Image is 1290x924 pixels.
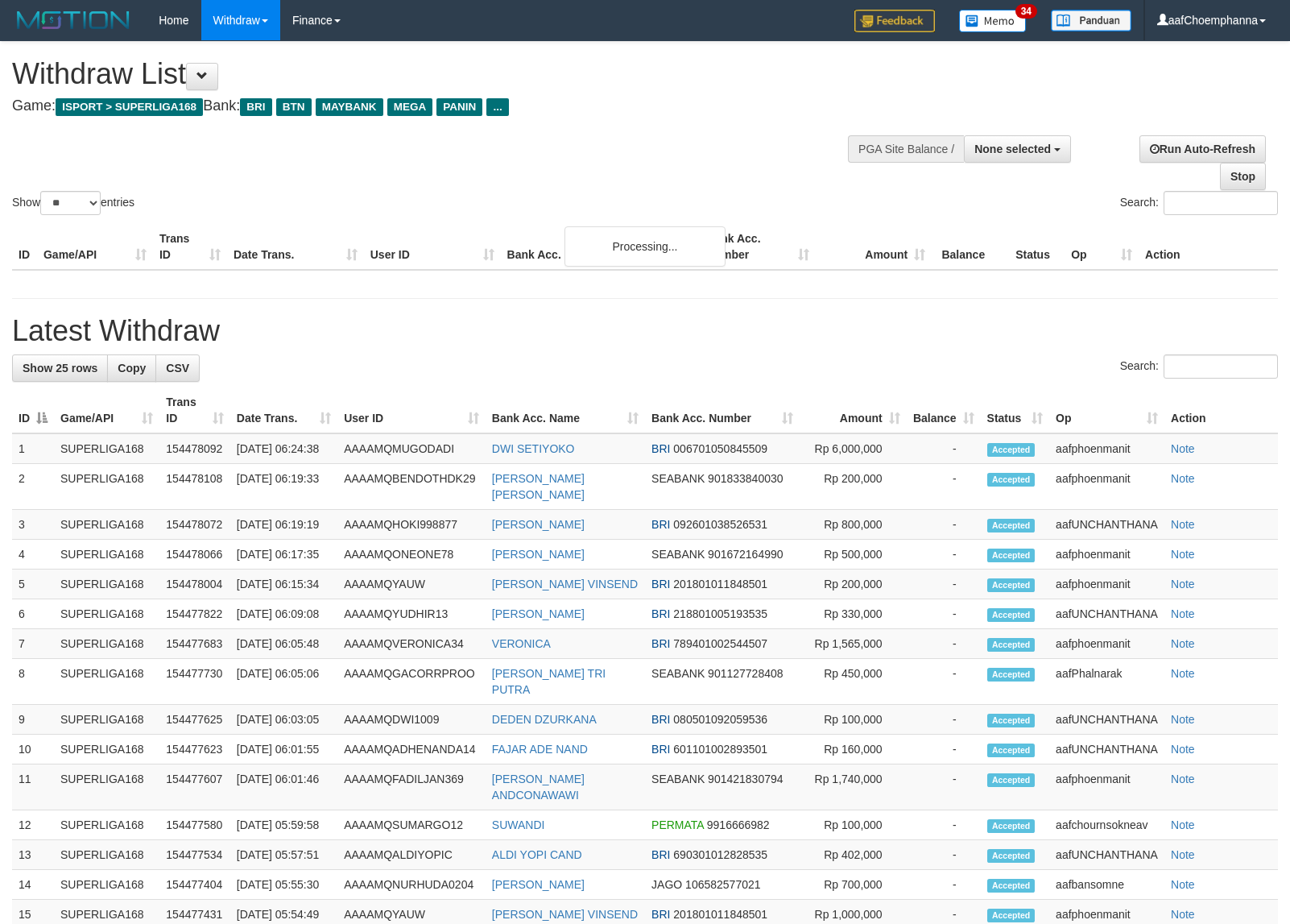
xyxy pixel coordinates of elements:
a: DWI SETIYOKO [492,442,575,455]
a: [PERSON_NAME] [492,548,585,561]
td: Rp 500,000 [800,540,907,570]
td: aafphoenmanit [1049,764,1164,810]
td: aafPhalnarak [1049,659,1164,705]
a: Note [1171,667,1195,680]
th: ID [12,224,37,270]
img: MOTION_logo.png [12,8,134,32]
a: Note [1171,518,1195,531]
td: 154477730 [159,659,230,705]
td: [DATE] 05:59:58 [230,810,337,840]
span: ... [486,98,508,116]
th: Action [1139,224,1278,270]
th: Bank Acc. Name: activate to sort column ascending [486,387,645,433]
td: AAAAMQNURHUDA0204 [337,870,486,900]
td: AAAAMQYUDHIR13 [337,599,486,629]
td: 154477404 [159,870,230,900]
span: Accepted [987,714,1036,727]
td: Rp 1,565,000 [800,629,907,659]
input: Search: [1164,354,1278,379]
td: SUPERLIGA168 [54,464,159,510]
span: Accepted [987,578,1036,592]
span: 34 [1015,4,1037,19]
th: Status [1009,224,1065,270]
td: [DATE] 06:09:08 [230,599,337,629]
a: ALDI YOPI CAND [492,848,582,861]
span: Accepted [987,519,1036,532]
span: PANIN [436,98,482,116]
td: 2 [12,464,54,510]
a: VERONICA [492,637,551,650]
a: [PERSON_NAME] ANDCONAWAWI [492,773,585,802]
td: SUPERLIGA168 [54,629,159,659]
span: Copy 690301012828535 to clipboard [673,848,767,861]
td: - [907,840,981,870]
a: Stop [1220,163,1266,190]
span: Accepted [987,549,1036,562]
span: SEABANK [651,667,705,680]
h4: Game: Bank: [12,98,844,114]
span: Accepted [987,849,1036,863]
th: Trans ID [153,224,227,270]
td: [DATE] 06:17:35 [230,540,337,570]
td: [DATE] 06:15:34 [230,570,337,599]
td: 154478072 [159,510,230,540]
th: Bank Acc. Number [700,224,816,270]
td: - [907,735,981,764]
span: Copy 106582577021 to clipboard [685,878,760,891]
a: Note [1171,773,1195,785]
span: Accepted [987,879,1036,893]
td: AAAAMQYAUW [337,570,486,599]
td: [DATE] 06:19:19 [230,510,337,540]
td: 5 [12,570,54,599]
td: Rp 100,000 [800,705,907,735]
a: Note [1171,472,1195,485]
span: MAYBANK [316,98,383,116]
span: Copy 201801011848501 to clipboard [673,578,767,590]
td: aafphoenmanit [1049,629,1164,659]
td: SUPERLIGA168 [54,540,159,570]
td: aafphoenmanit [1049,464,1164,510]
td: - [907,810,981,840]
th: Op: activate to sort column ascending [1049,387,1164,433]
a: DEDEN DZURKANA [492,713,597,726]
span: Copy 080501092059536 to clipboard [673,713,767,726]
span: BRI [651,518,670,531]
td: 154478092 [159,433,230,464]
td: [DATE] 06:05:06 [230,659,337,705]
a: Note [1171,578,1195,590]
td: aafbansomne [1049,870,1164,900]
td: - [907,870,981,900]
td: Rp 450,000 [800,659,907,705]
h1: Withdraw List [12,58,844,90]
a: [PERSON_NAME] VINSEND [492,908,638,921]
span: Copy 901421830794 to clipboard [708,773,783,785]
span: Copy [118,362,146,375]
td: Rp 6,000,000 [800,433,907,464]
a: Note [1171,908,1195,921]
td: AAAAMQFADILJAN369 [337,764,486,810]
td: Rp 330,000 [800,599,907,629]
td: AAAAMQGACORRPROO [337,659,486,705]
td: AAAAMQMUGODADI [337,433,486,464]
td: - [907,659,981,705]
img: panduan.png [1051,10,1131,31]
th: Date Trans. [227,224,364,270]
td: SUPERLIGA168 [54,570,159,599]
a: Note [1171,548,1195,561]
td: 154477607 [159,764,230,810]
div: Processing... [564,226,726,267]
td: SUPERLIGA168 [54,659,159,705]
td: - [907,705,981,735]
td: 154477623 [159,735,230,764]
td: 1 [12,433,54,464]
span: Copy 901127728408 to clipboard [708,667,783,680]
span: Copy 901833840030 to clipboard [708,472,783,485]
th: Action [1164,387,1278,433]
label: Search: [1120,191,1278,215]
td: AAAAMQALDIYOPIC [337,840,486,870]
span: Copy 006701050845509 to clipboard [673,442,767,455]
td: [DATE] 06:05:48 [230,629,337,659]
td: aafphoenmanit [1049,570,1164,599]
td: Rp 800,000 [800,510,907,540]
td: - [907,464,981,510]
